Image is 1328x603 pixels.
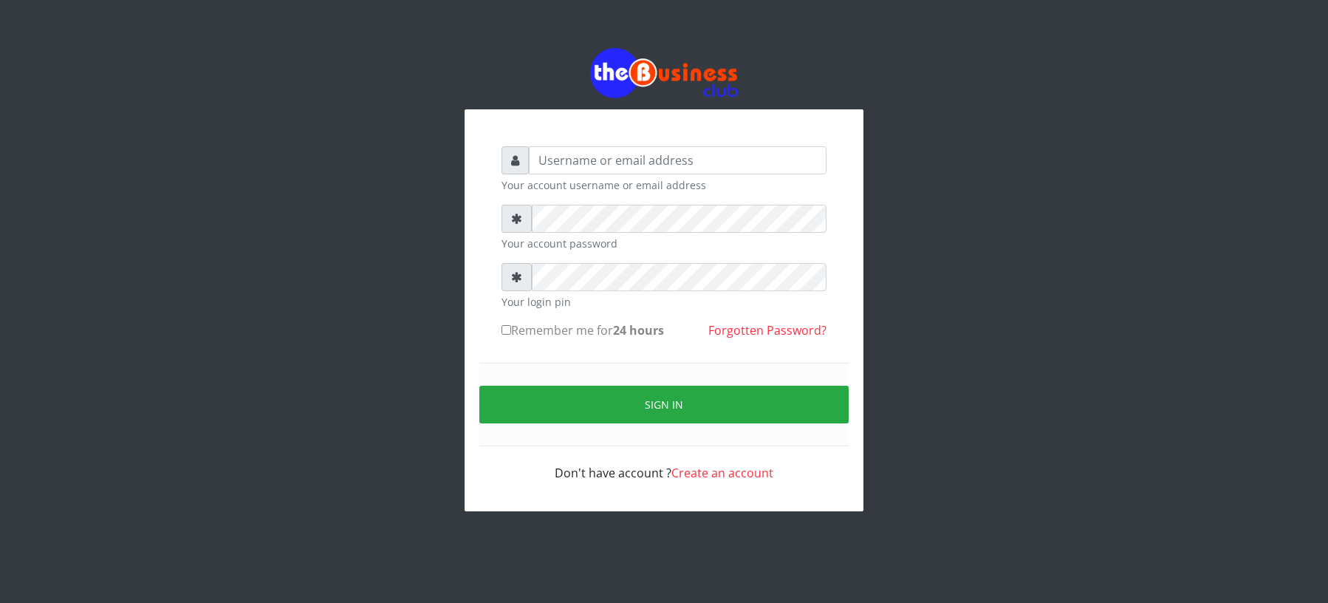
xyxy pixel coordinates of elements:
[502,177,826,193] small: Your account username or email address
[502,236,826,251] small: Your account password
[502,294,826,310] small: Your login pin
[502,325,511,335] input: Remember me for24 hours
[529,146,826,174] input: Username or email address
[671,465,773,481] a: Create an account
[502,446,826,482] div: Don't have account ?
[613,322,664,338] b: 24 hours
[479,386,849,423] button: Sign in
[708,322,826,338] a: Forgotten Password?
[502,321,664,339] label: Remember me for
